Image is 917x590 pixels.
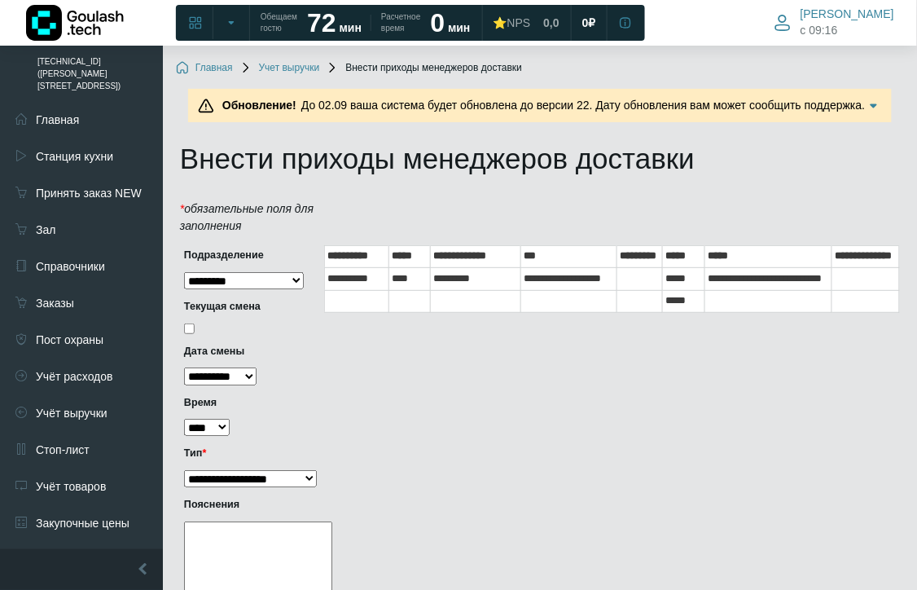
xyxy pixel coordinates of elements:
[494,15,531,30] div: ⭐
[217,99,866,129] span: До 02.09 ваша система будет обновлена до версии 22. Дату обновления вам может сообщить поддержка....
[222,99,296,112] b: Обновление!
[866,98,882,114] img: Подробнее
[340,21,362,34] span: мин
[184,395,312,411] label: Время
[251,8,480,37] a: Обещаем гостю 72 мин Расчетное время 0 мин
[26,5,124,41] img: Логотип компании Goulash.tech
[582,15,589,30] span: 0
[543,15,559,30] span: 0,0
[184,299,312,315] label: Текущая смена
[184,248,312,263] label: Подразделение
[484,8,569,37] a: ⭐NPS 0,0
[381,11,420,34] span: Расчетное время
[765,3,904,42] button: [PERSON_NAME] c 09:16
[180,142,900,176] h1: Внести приходы менеджеров доставки
[801,22,838,39] span: c 09:16
[239,62,320,75] a: Учет выручки
[184,497,312,513] label: Пояснения
[326,62,522,75] span: Внести приходы менеджеров доставки
[261,11,297,34] span: Обещаем гостю
[176,62,233,75] a: Главная
[184,344,312,359] label: Дата смены
[184,446,312,461] label: Тип
[431,8,445,37] strong: 0
[307,8,336,37] strong: 72
[801,7,894,21] span: [PERSON_NAME]
[507,16,531,29] span: NPS
[448,21,470,34] span: мин
[573,8,606,37] a: 0 ₽
[198,98,214,114] img: Предупреждение
[589,15,596,30] span: ₽
[180,200,324,235] p: обязательные поля для заполнения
